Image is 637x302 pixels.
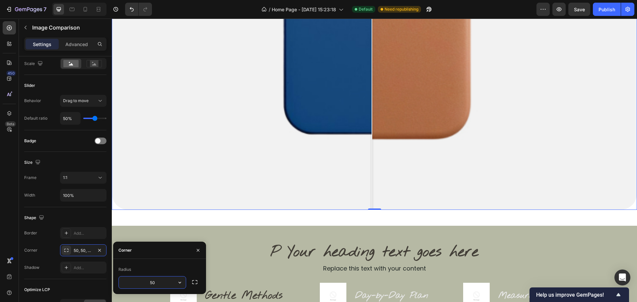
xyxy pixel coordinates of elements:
[119,276,186,288] input: Auto
[24,115,47,121] div: Default ratio
[24,98,41,104] div: Behavior
[24,265,39,271] div: Shadow
[3,3,49,16] button: 7
[208,264,235,291] img: no-image-2048-5e88c1b20e087fb7bbe9a3771824e743c244f437e4f8ba93bbf7b11b53f7824c_large.gif
[32,24,104,31] p: Image Comparison
[74,230,105,236] div: Add...
[60,95,106,107] button: Drag to move
[24,247,37,253] div: Corner
[24,192,35,198] div: Width
[574,7,585,12] span: Save
[125,3,152,16] div: Undo/Redo
[118,267,131,272] div: Radius
[93,270,172,285] h2: Gentle Methods
[351,264,378,291] img: no-image-2048-5e88c1b20e087fb7bbe9a3771824e743c244f437e4f8ba93bbf7b11b53f7824c_large.gif
[24,175,36,181] div: Frame
[63,175,67,180] span: 1:1
[74,265,105,271] div: Add...
[359,6,373,12] span: Default
[60,112,80,124] input: Auto
[24,287,50,293] div: Optimize LCP
[24,158,42,167] div: Size
[118,247,132,253] div: Corner
[58,264,85,291] img: no-image-2048-5e88c1b20e087fb7bbe9a3771824e743c244f437e4f8ba93bbf7b11b53f7824c_large.gif
[385,6,418,12] span: Need republishing
[24,230,37,236] div: Border
[386,271,469,284] h2: Measurable Progress
[5,121,16,127] div: Beta
[112,19,637,302] iframe: Design area
[568,3,590,16] button: Save
[272,6,336,13] span: Home Page - [DATE] 15:23:18
[24,59,44,68] div: Scale
[24,83,35,89] div: Slider
[599,6,615,13] div: Publish
[60,172,106,184] button: 1:1
[33,41,51,48] p: Settings
[536,292,614,298] span: Help us improve GemPages!
[243,271,317,284] h2: Day-by-Day Plan
[60,189,106,201] input: Auto
[614,270,630,285] div: Open Intercom Messenger
[6,71,16,76] div: 450
[269,6,270,13] span: /
[65,41,88,48] p: Advanced
[63,98,89,103] span: Drag to move
[593,3,621,16] button: Publish
[43,5,46,13] p: 7
[536,291,622,299] button: Show survey - Help us improve GemPages!
[24,138,36,144] div: Badge
[24,213,45,222] div: Shape
[74,248,93,254] div: 50, 50, 50, 50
